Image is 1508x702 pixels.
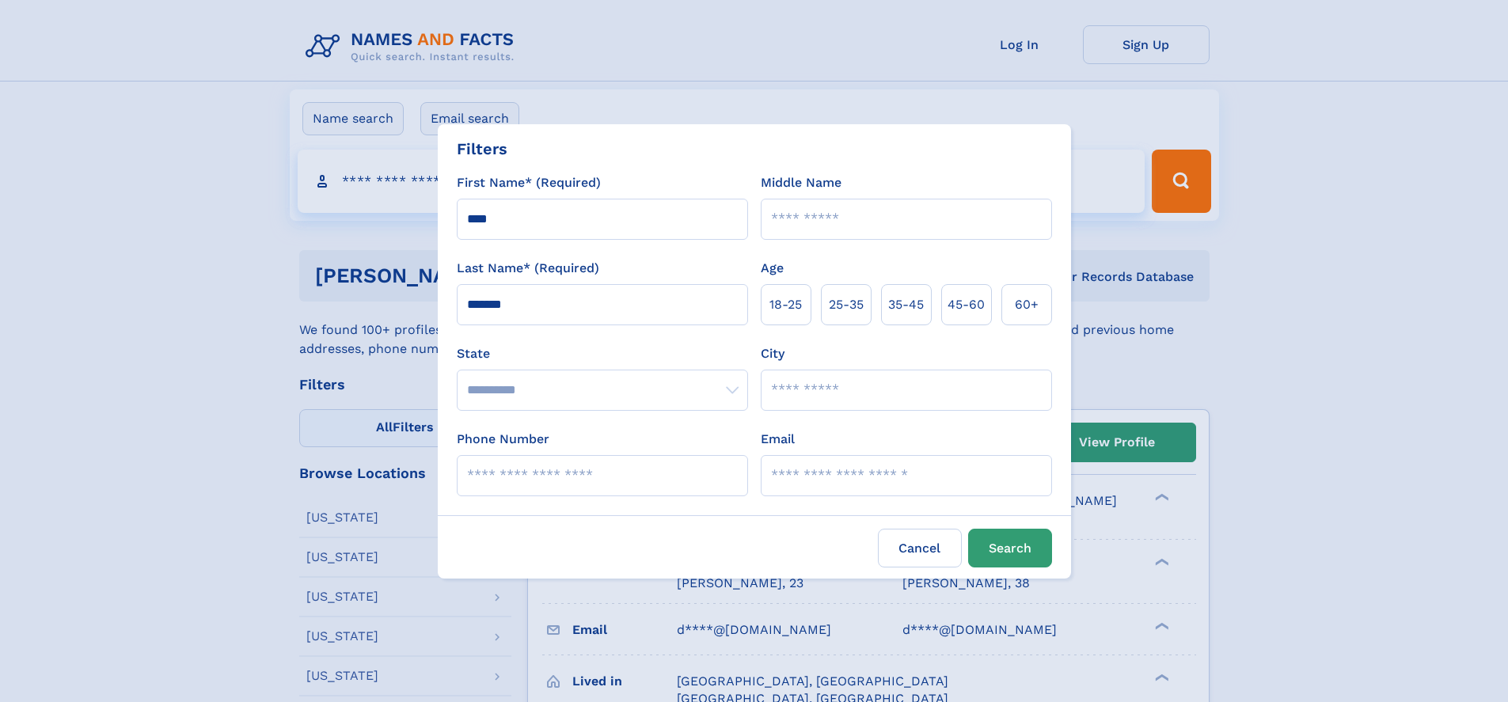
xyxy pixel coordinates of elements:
[769,295,802,314] span: 18‑25
[948,295,985,314] span: 45‑60
[457,430,549,449] label: Phone Number
[761,259,784,278] label: Age
[968,529,1052,567] button: Search
[878,529,962,567] label: Cancel
[457,173,601,192] label: First Name* (Required)
[457,259,599,278] label: Last Name* (Required)
[888,295,924,314] span: 35‑45
[761,430,795,449] label: Email
[761,173,841,192] label: Middle Name
[457,137,507,161] div: Filters
[457,344,748,363] label: State
[1015,295,1039,314] span: 60+
[829,295,864,314] span: 25‑35
[761,344,784,363] label: City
